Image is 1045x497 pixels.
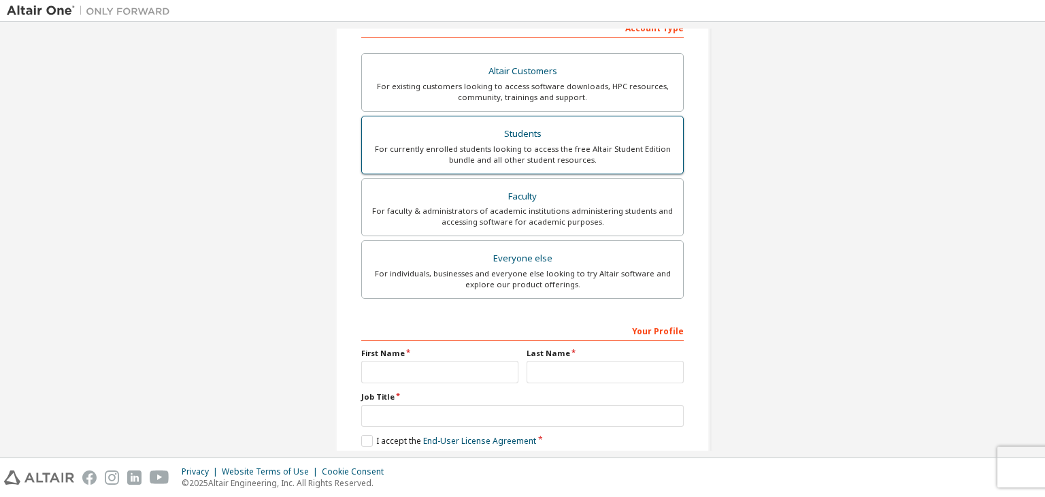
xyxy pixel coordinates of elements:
[361,435,536,447] label: I accept the
[370,62,675,81] div: Altair Customers
[361,391,684,402] label: Job Title
[322,466,392,477] div: Cookie Consent
[370,206,675,227] div: For faculty & administrators of academic institutions administering students and accessing softwa...
[150,470,169,485] img: youtube.svg
[361,319,684,341] div: Your Profile
[222,466,322,477] div: Website Terms of Use
[82,470,97,485] img: facebook.svg
[527,348,684,359] label: Last Name
[105,470,119,485] img: instagram.svg
[127,470,142,485] img: linkedin.svg
[7,4,177,18] img: Altair One
[423,435,536,447] a: End-User License Agreement
[361,348,518,359] label: First Name
[370,144,675,165] div: For currently enrolled students looking to access the free Altair Student Edition bundle and all ...
[370,187,675,206] div: Faculty
[370,249,675,268] div: Everyone else
[370,268,675,290] div: For individuals, businesses and everyone else looking to try Altair software and explore our prod...
[182,466,222,477] div: Privacy
[370,125,675,144] div: Students
[370,81,675,103] div: For existing customers looking to access software downloads, HPC resources, community, trainings ...
[4,470,74,485] img: altair_logo.svg
[182,477,392,489] p: © 2025 Altair Engineering, Inc. All Rights Reserved.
